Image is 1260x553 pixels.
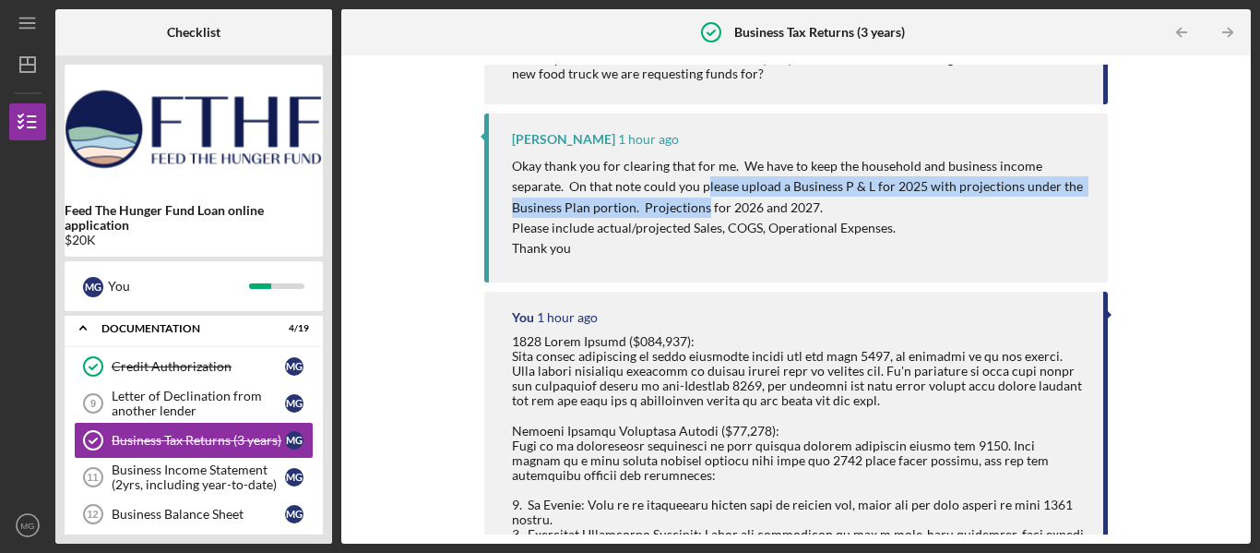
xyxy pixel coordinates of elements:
[65,74,323,185] img: Product logo
[101,323,263,334] div: Documentation
[83,277,103,297] div: M G
[108,270,249,302] div: You
[74,459,314,496] a: 11Business Income Statement (2yrs, including year-to-date)MG
[90,398,96,409] tspan: 9
[512,52,1085,81] div: Would you like the Business Profit and Loss (P&L) statement from our existing restaurant or for t...
[87,509,98,520] tspan: 12
[112,433,285,448] div: Business Tax Returns (3 years)
[112,389,285,418] div: Letter of Declination from another lender
[74,348,314,385] a: Credit AuthorizationMG
[276,323,309,334] div: 4 / 19
[537,310,598,325] time: 2025-09-09 23:21
[512,156,1089,218] p: Okay thank you for clearing that for me. We have to keep the household and business income separa...
[87,472,98,483] tspan: 11
[112,463,285,492] div: Business Income Statement (2yrs, including year-to-date)
[112,507,285,522] div: Business Balance Sheet
[618,132,679,147] time: 2025-09-09 23:27
[167,25,220,40] b: Checklist
[74,385,314,422] a: 9Letter of Declination from another lenderMG
[512,310,534,325] div: You
[734,25,905,40] b: Business Tax Returns (3 years)
[112,359,285,374] div: Credit Authorization
[285,394,303,413] div: M G
[285,505,303,523] div: M G
[20,521,34,531] text: MG
[9,507,46,544] button: MG
[65,203,323,233] b: Feed The Hunger Fund Loan online application
[65,233,323,247] div: $20K
[74,496,314,533] a: 12Business Balance SheetMG
[512,238,1089,258] p: Thank you
[285,431,303,450] div: M G
[512,132,615,147] div: [PERSON_NAME]
[512,218,1089,238] p: Please include actual/projected Sales, COGS, Operational Expenses.
[285,357,303,376] div: M G
[74,422,314,459] a: Business Tax Returns (3 years)MG
[285,468,303,487] div: M G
